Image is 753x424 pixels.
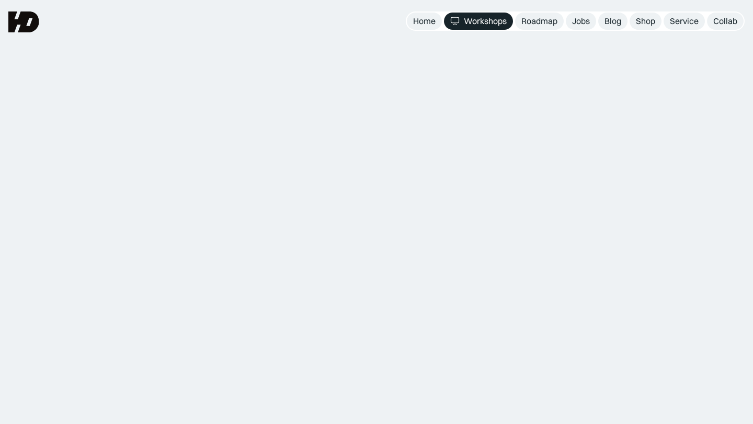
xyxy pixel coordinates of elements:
[572,16,590,27] div: Jobs
[598,13,627,30] a: Blog
[407,13,442,30] a: Home
[566,13,596,30] a: Jobs
[515,13,564,30] a: Roadmap
[521,16,557,27] div: Roadmap
[707,13,744,30] a: Collab
[604,16,621,27] div: Blog
[713,16,737,27] div: Collab
[630,13,661,30] a: Shop
[664,13,705,30] a: Service
[636,16,655,27] div: Shop
[413,16,436,27] div: Home
[670,16,699,27] div: Service
[464,16,507,27] div: Workshops
[444,13,513,30] a: Workshops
